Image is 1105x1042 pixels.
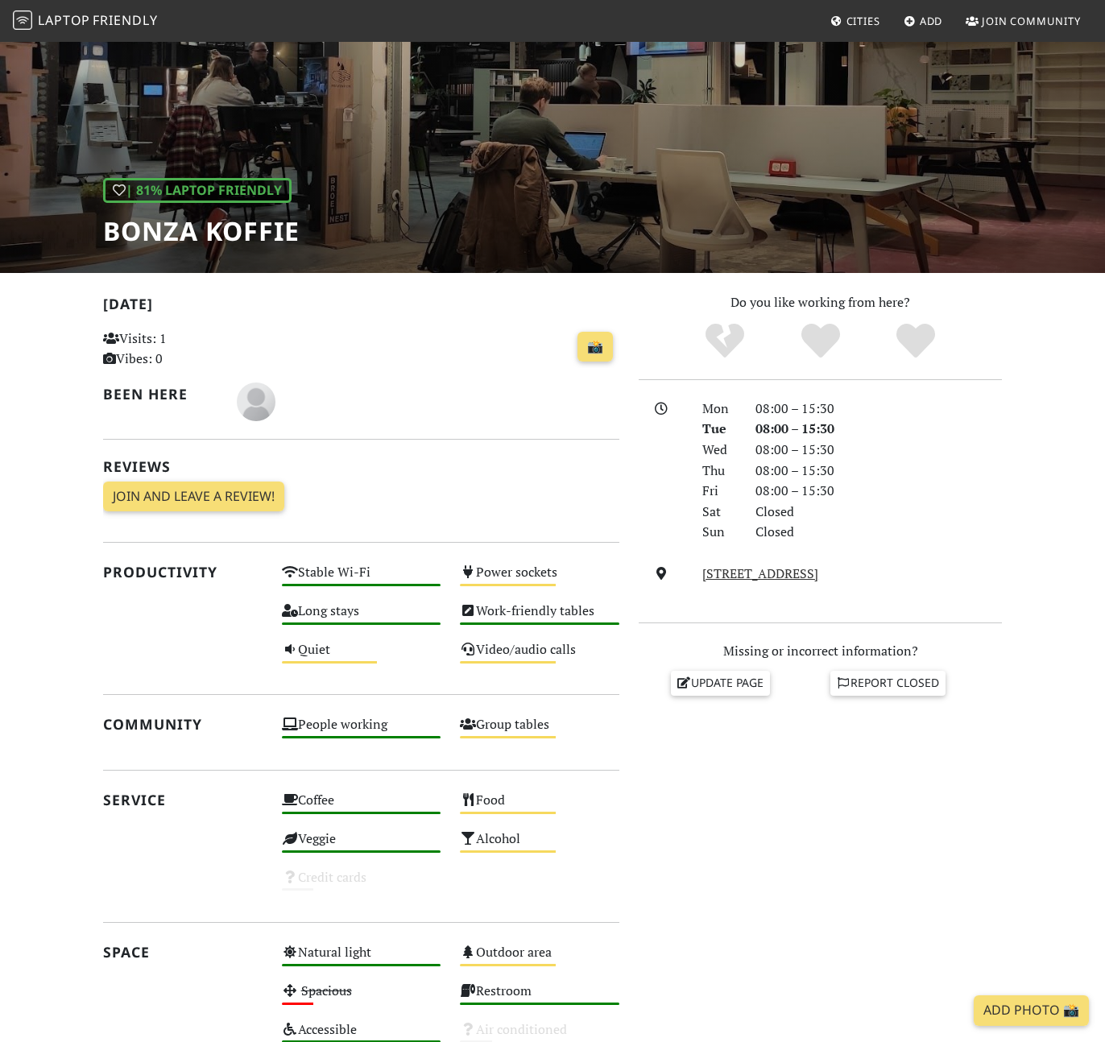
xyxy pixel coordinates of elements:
[103,178,292,204] div: | 81% Laptop Friendly
[272,788,451,827] div: Coffee
[272,827,451,866] div: Veggie
[38,11,90,29] span: Laptop
[272,941,451,979] div: Natural light
[693,419,746,440] div: Tue
[639,641,1002,662] p: Missing or incorrect information?
[846,14,880,28] span: Cities
[746,502,1012,523] div: Closed
[450,638,629,676] div: Video/audio calls
[103,564,263,581] h2: Productivity
[450,827,629,866] div: Alcohol
[13,10,32,30] img: LaptopFriendly
[103,458,619,475] h2: Reviews
[772,321,868,362] div: Yes
[272,713,451,751] div: People working
[746,399,1012,420] div: 08:00 – 15:30
[830,671,946,695] a: Report closed
[272,866,451,904] div: Credit cards
[103,792,263,808] h2: Service
[920,14,943,28] span: Add
[868,321,964,362] div: Definitely!
[974,995,1089,1026] a: Add Photo 📸
[103,216,300,246] h1: Bonza koffie
[693,522,746,543] div: Sun
[237,391,275,409] span: Nina Van der Linden
[824,6,887,35] a: Cities
[746,440,1012,461] div: 08:00 – 15:30
[13,7,158,35] a: LaptopFriendly LaptopFriendly
[982,14,1081,28] span: Join Community
[103,716,263,733] h2: Community
[746,419,1012,440] div: 08:00 – 15:30
[450,979,629,1018] div: Restroom
[450,713,629,751] div: Group tables
[103,386,217,403] h2: Been here
[450,599,629,638] div: Work-friendly tables
[450,560,629,599] div: Power sockets
[103,296,619,319] h2: [DATE]
[272,599,451,638] div: Long stays
[272,638,451,676] div: Quiet
[693,440,746,461] div: Wed
[301,982,352,999] s: Spacious
[746,481,1012,502] div: 08:00 – 15:30
[272,560,451,599] div: Stable Wi-Fi
[671,671,771,695] a: Update page
[702,564,818,582] a: [STREET_ADDRESS]
[746,461,1012,482] div: 08:00 – 15:30
[450,788,629,827] div: Food
[450,941,629,979] div: Outdoor area
[103,482,284,512] a: Join and leave a review!
[577,332,613,362] a: 📸
[897,6,950,35] a: Add
[237,382,275,421] img: blank-535327c66bd565773addf3077783bbfce4b00ec00e9fd257753287c682c7fa38.png
[677,321,772,362] div: No
[959,6,1087,35] a: Join Community
[639,292,1002,313] p: Do you like working from here?
[693,399,746,420] div: Mon
[693,481,746,502] div: Fri
[746,522,1012,543] div: Closed
[103,944,263,961] h2: Space
[93,11,157,29] span: Friendly
[693,502,746,523] div: Sat
[103,329,263,370] p: Visits: 1 Vibes: 0
[693,461,746,482] div: Thu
